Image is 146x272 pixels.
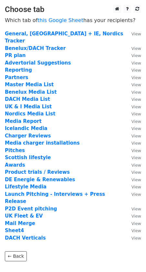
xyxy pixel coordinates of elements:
a: View [125,235,141,241]
small: View [131,90,141,95]
small: View [131,177,141,182]
small: View [131,141,141,146]
a: View [125,133,141,139]
a: DACH Verticals [5,235,46,241]
a: Media Report [5,118,42,124]
a: View [125,191,141,197]
a: View [125,75,141,80]
small: View [131,155,141,160]
small: View [131,192,141,197]
a: View [125,82,141,88]
a: Pitches [5,148,25,153]
a: View [125,89,141,95]
small: View [131,170,141,175]
a: View [125,206,141,212]
a: Awards [5,162,25,168]
strong: Nordics Media List [5,111,55,117]
small: View [131,184,141,189]
small: View [131,148,141,153]
small: View [131,53,141,58]
a: View [125,111,141,117]
small: View [131,82,141,87]
a: View [125,213,141,219]
a: Advertorial Suggestions [5,60,71,66]
a: View [125,45,141,51]
a: View [125,67,141,73]
strong: UK Fleet & EV [5,213,43,219]
a: View [125,125,141,131]
small: View [131,207,141,211]
small: View [131,46,141,51]
a: View [125,31,141,37]
a: Product trials / Reviews [5,169,70,175]
a: View [125,140,141,146]
a: Icelandic Media [5,125,47,131]
a: View [125,177,141,183]
a: UK & I Media List [5,104,52,110]
a: General, [GEOGRAPHIC_DATA] + IE, Nordics Tracker [5,31,123,44]
a: Charger Reviews [5,133,51,139]
small: View [131,31,141,36]
a: View [125,220,141,226]
small: View [131,75,141,80]
a: this Google Sheet [37,17,83,23]
a: PR plan [5,53,26,58]
small: View [131,126,141,131]
a: Launch Pitching - Interviews + Press Release [5,191,105,205]
a: Master Media List [5,82,54,88]
a: View [125,53,141,58]
p: Which tab of has your recipients? [5,17,141,24]
a: View [125,155,141,160]
a: Benelux Media List [5,89,57,95]
a: Benelux/DACH Tracker [5,45,66,51]
a: Reporting [5,67,32,73]
a: View [125,118,141,124]
a: View [125,228,141,233]
a: DE Energie & Renewables [5,177,75,183]
a: Media charger installations [5,140,80,146]
a: Mail Merge [5,220,35,226]
small: View [131,112,141,116]
a: View [125,148,141,153]
small: View [131,97,141,102]
small: View [131,134,141,138]
a: Scottish lifestyle [5,155,51,160]
small: View [131,221,141,226]
small: View [131,104,141,109]
small: View [131,228,141,233]
small: View [131,68,141,73]
a: View [125,162,141,168]
small: View [131,214,141,219]
a: P2D Event pitching [5,206,57,212]
a: Sheet4 [5,228,24,233]
a: View [125,96,141,102]
small: View [131,61,141,65]
small: View [131,119,141,124]
small: View [131,236,141,241]
a: View [125,104,141,110]
small: View [131,163,141,168]
a: DACH Media List [5,96,50,102]
a: ← Back [5,251,27,261]
a: Lifestyle Media [5,184,47,190]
